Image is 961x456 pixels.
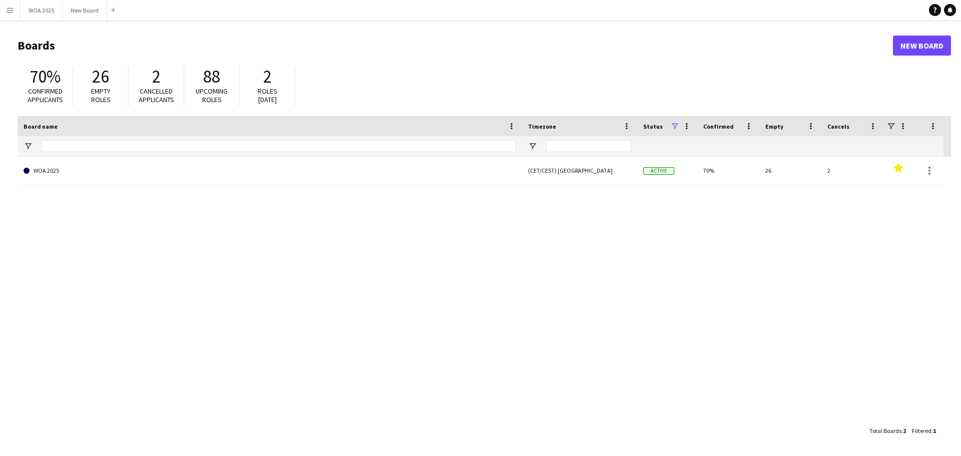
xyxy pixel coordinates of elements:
span: 2 [152,66,161,88]
a: New Board [893,36,951,56]
span: 26 [92,66,109,88]
span: Empty [765,123,783,130]
div: 26 [759,157,821,184]
button: Open Filter Menu [528,142,537,151]
span: Status [643,123,663,130]
div: (CET/CEST) [GEOGRAPHIC_DATA] [522,157,637,184]
span: 70% [30,66,61,88]
span: Upcoming roles [196,87,228,104]
span: Confirmed applicants [28,87,63,104]
h1: Boards [18,38,893,53]
span: Board name [24,123,58,130]
span: Active [643,167,674,175]
span: Filtered [912,427,931,434]
div: : [912,421,936,440]
span: 1 [933,427,936,434]
div: 2 [821,157,883,184]
button: WOA 2025 [21,1,63,20]
input: Board name Filter Input [42,140,516,152]
span: Roles [DATE] [258,87,277,104]
span: 88 [203,66,220,88]
span: Cancels [827,123,849,130]
button: New Board [63,1,107,20]
span: Cancelled applicants [139,87,174,104]
span: 2 [903,427,906,434]
a: WOA 2025 [24,157,516,185]
div: : [869,421,906,440]
span: Timezone [528,123,556,130]
button: Open Filter Menu [24,142,33,151]
span: Confirmed [703,123,734,130]
span: Total Boards [869,427,901,434]
div: 70% [697,157,759,184]
span: Empty roles [91,87,111,104]
span: 2 [263,66,272,88]
input: Timezone Filter Input [546,140,631,152]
